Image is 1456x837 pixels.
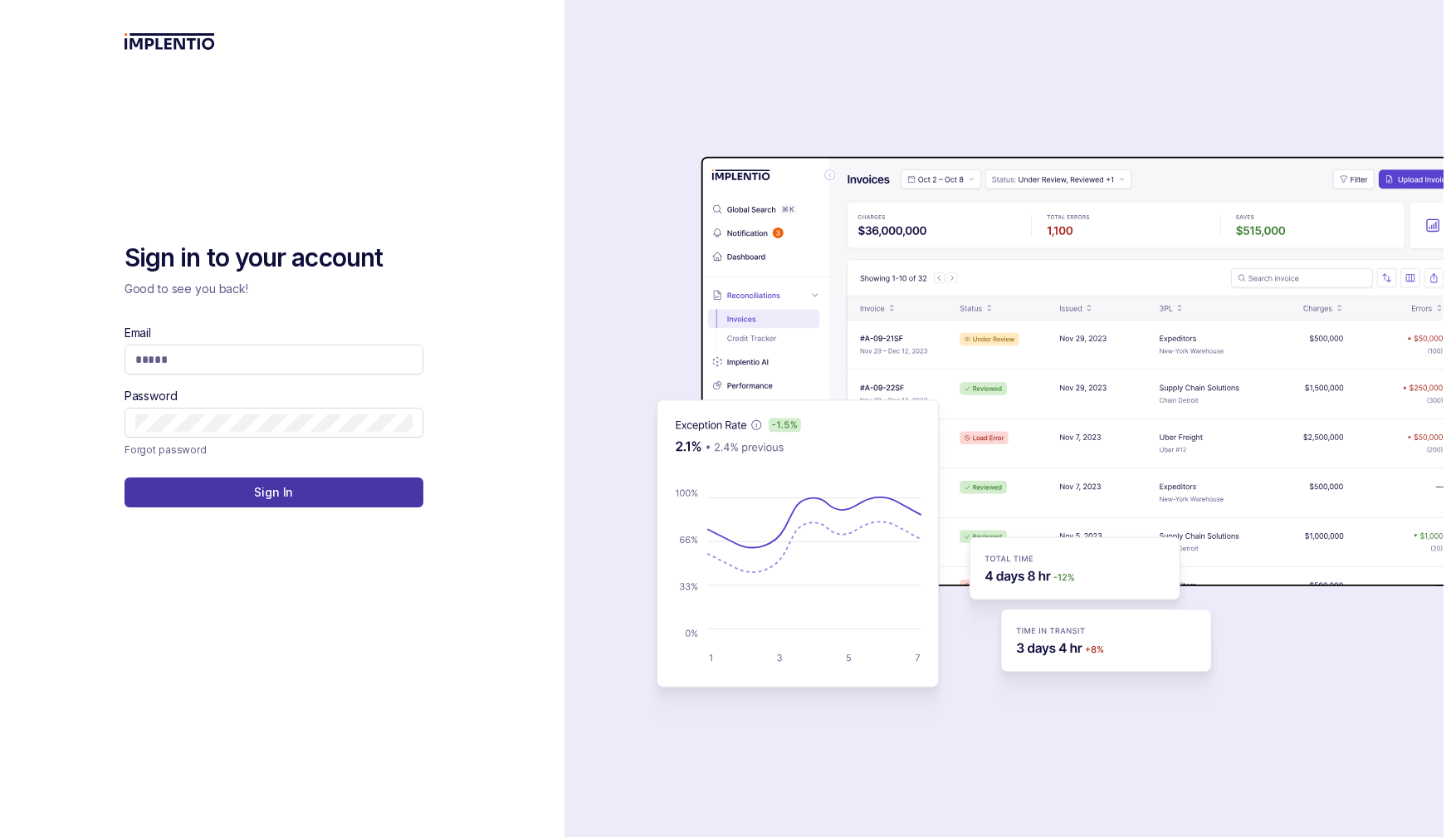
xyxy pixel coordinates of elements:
p: Sign In [254,484,293,501]
a: Link Forgot password [125,441,207,458]
h2: Sign in to your account [125,242,423,275]
label: Password [125,388,178,404]
p: Forgot password [125,441,207,458]
img: logo [125,33,215,50]
label: Email [125,325,151,341]
button: Sign In [125,477,423,507]
p: Good to see you back! [125,281,423,297]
